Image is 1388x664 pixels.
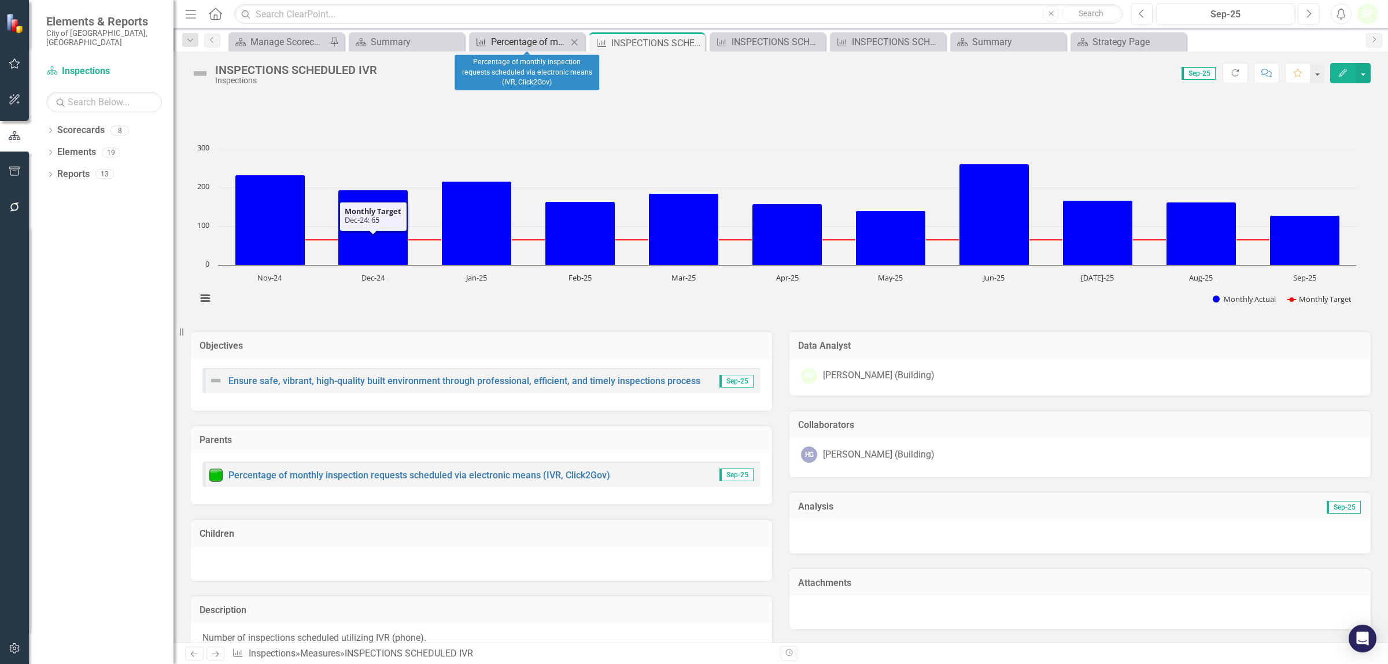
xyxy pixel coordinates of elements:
[46,14,162,28] span: Elements & Reports
[1081,272,1114,283] text: [DATE]-25
[823,448,935,462] div: [PERSON_NAME] (Building)
[352,35,462,49] a: Summary
[798,501,1080,512] h3: Analysis
[1079,9,1103,18] span: Search
[1293,272,1316,283] text: Sep-25
[472,35,567,49] a: Percentage of monthly inspection requests scheduled via electronic means (IVR, Click2Gov)
[215,76,377,85] div: Inspections
[953,35,1063,49] a: Summary
[1166,202,1236,265] path: Aug-25, 162. Monthly Actual.
[249,648,296,659] a: Inspections
[959,164,1029,265] path: Jun-25, 261. Monthly Actual.
[442,182,512,265] path: Jan-25, 216. Monthly Actual.
[833,35,943,49] a: INSPECTIONS SCHEDULED C2G
[491,35,567,49] div: Percentage of monthly inspection requests scheduled via electronic means (IVR, Click2Gov)
[1062,6,1120,22] button: Search
[228,470,610,481] a: Percentage of monthly inspection requests scheduled via electronic means (IVR, Click2Gov)
[102,147,120,157] div: 19
[545,202,615,265] path: Feb-25, 164. Monthly Actual.
[46,28,162,47] small: City of [GEOGRAPHIC_DATA], [GEOGRAPHIC_DATA]
[95,169,114,179] div: 13
[569,272,592,283] text: Feb-25
[200,435,763,445] h3: Parents
[300,648,340,659] a: Measures
[852,35,943,49] div: INSPECTIONS SCHEDULED C2G
[1182,67,1216,80] span: Sep-25
[1349,625,1376,652] div: Open Intercom Messenger
[46,65,162,78] a: Inspections
[338,190,408,265] path: Dec-24, 193. Monthly Actual.
[200,529,763,539] h3: Children
[200,341,763,351] h3: Objectives
[57,168,90,181] a: Reports
[345,648,473,659] div: INSPECTIONS SCHEDULED IVR
[215,64,377,76] div: INSPECTIONS SCHEDULED IVR
[197,142,209,153] text: 300
[57,146,96,159] a: Elements
[191,64,209,83] img: Not Defined
[250,35,327,49] div: Manage Scorecards
[209,468,223,482] img: Meets or exceeds target
[1063,201,1133,265] path: Jul-25, 167. Monthly Actual.
[231,35,327,49] a: Manage Scorecards
[1327,501,1361,514] span: Sep-25
[1189,272,1213,283] text: Aug-25
[1270,216,1340,265] path: Sep-25, 127. Monthly Actual.
[1160,8,1291,21] div: Sep-25
[235,175,305,265] path: Nov-24, 232. Monthly Actual.
[798,420,1362,430] h3: Collaborators
[197,290,213,307] button: View chart menu, Chart
[878,272,903,283] text: May-25
[798,578,1362,588] h3: Attachments
[611,36,702,50] div: INSPECTIONS SCHEDULED IVR
[455,55,599,90] div: Percentage of monthly inspection requests scheduled via electronic means (IVR, Click2Gov)
[191,143,1371,316] div: Chart. Highcharts interactive chart.
[232,647,772,661] div: » »
[257,272,282,283] text: Nov-24
[1357,3,1378,24] button: RF
[191,143,1362,316] svg: Interactive chart
[202,632,761,645] p: Number of inspections scheduled utilizing IVR (phone).
[856,211,926,265] path: May-25, 140. Monthly Actual.
[46,92,162,112] input: Search Below...
[209,374,223,388] img: Not Defined
[1073,35,1183,49] a: Strategy Page
[57,124,105,137] a: Scorecards
[732,35,822,49] div: INSPECTIONS SCHEDULED VIA STAFF ENTRY
[235,164,1340,265] g: Monthly Actual, series 1 of 2. Bar series with 11 bars.
[798,341,1362,351] h3: Data Analyst
[234,4,1123,24] input: Search ClearPoint...
[1092,35,1183,49] div: Strategy Page
[972,35,1063,49] div: Summary
[801,447,817,463] div: HG
[719,375,754,388] span: Sep-25
[371,35,462,49] div: Summary
[200,605,763,615] h3: Description
[228,375,700,386] a: Ensure safe, vibrant, high-quality built environment through professional, efficient, and timely ...
[205,259,209,269] text: 0
[776,272,799,283] text: Apr-25
[5,13,26,34] img: ClearPoint Strategy
[1213,294,1275,304] button: Show Monthly Actual
[1156,3,1295,24] button: Sep-25
[465,272,487,283] text: Jan-25
[649,194,719,265] path: Mar-25, 185. Monthly Actual.
[823,369,935,382] div: [PERSON_NAME] (Building)
[197,181,209,191] text: 200
[752,204,822,265] path: Apr-25, 157. Monthly Actual.
[361,272,385,283] text: Dec-24
[982,272,1005,283] text: Jun-25
[801,368,817,384] div: RF
[110,126,129,135] div: 8
[197,220,209,230] text: 100
[713,35,822,49] a: INSPECTIONS SCHEDULED VIA STAFF ENTRY
[671,272,696,283] text: Mar-25
[719,469,754,481] span: Sep-25
[1287,294,1352,304] button: Show Monthly Target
